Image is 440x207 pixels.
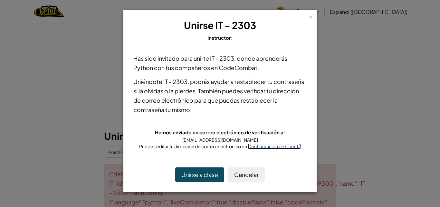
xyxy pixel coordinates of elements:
span: podrás ayudar a restablecer tu contraseña si la olvidas o la pierdes. También puedes verificar tu... [133,78,304,113]
span: , donde aprenderás [234,55,287,62]
span: Python [133,64,153,71]
span: Hemos enviado un correo electrónico de verificación a: [155,129,285,135]
a: Configuración de Cuenta [248,143,301,149]
span: Instructor: [207,35,233,41]
span: IT - 2303 [215,19,256,31]
div: [EMAIL_ADDRESS][DOMAIN_NAME] [133,137,307,143]
span: Uniéndote [133,78,163,85]
button: Cancelar [228,167,265,182]
button: Unirse a clase [175,167,224,182]
span: Unirse [184,19,214,31]
span: , [187,78,190,85]
span: Puedes editar tu dirección de correo electrónico en [139,143,248,149]
span: IT - 2303 [163,78,187,85]
div: × [309,13,313,19]
span: con tus compañeros en CodeCombat. [153,64,259,71]
span: Has sido invitado para unirte [133,55,210,62]
span: IT - 2303 [210,55,234,62]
